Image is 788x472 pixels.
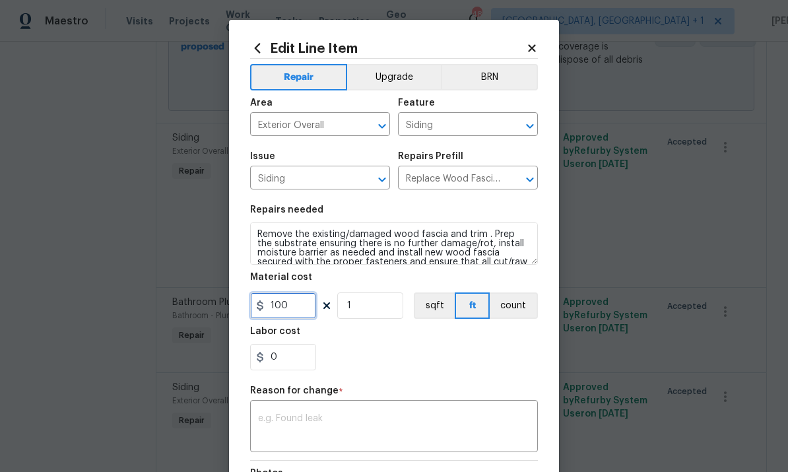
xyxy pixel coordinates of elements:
[250,273,312,282] h5: Material cost
[398,98,435,108] h5: Feature
[250,152,275,161] h5: Issue
[414,292,455,319] button: sqft
[250,386,339,395] h5: Reason for change
[521,170,539,189] button: Open
[250,64,347,90] button: Repair
[521,117,539,135] button: Open
[455,292,490,319] button: ft
[373,117,391,135] button: Open
[398,152,463,161] h5: Repairs Prefill
[490,292,538,319] button: count
[250,41,526,55] h2: Edit Line Item
[250,205,323,215] h5: Repairs needed
[250,222,538,265] textarea: Remove the existing/damaged wood fascia and trim . Prep the substrate ensuring there is no furthe...
[250,98,273,108] h5: Area
[250,327,300,336] h5: Labor cost
[441,64,538,90] button: BRN
[347,64,442,90] button: Upgrade
[373,170,391,189] button: Open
